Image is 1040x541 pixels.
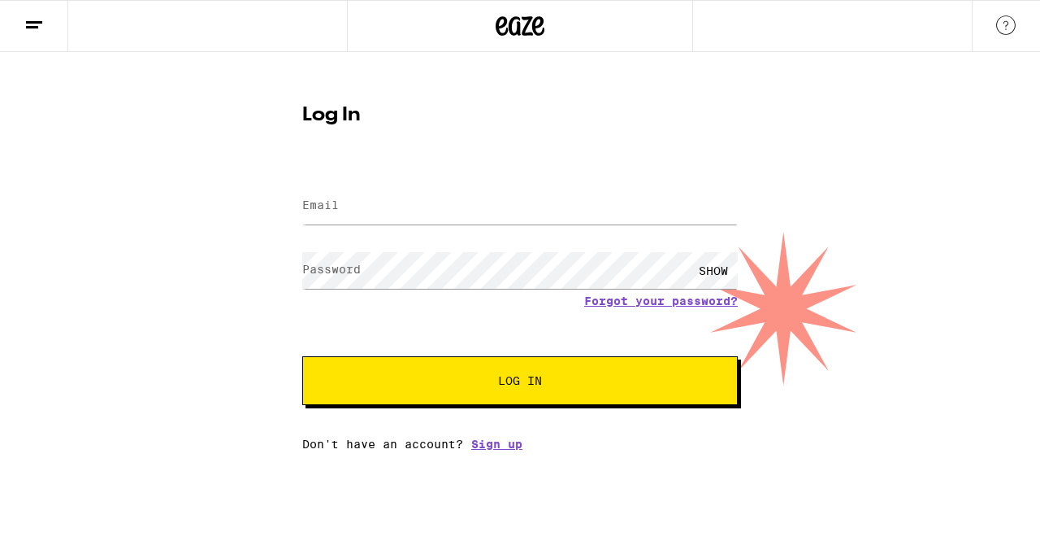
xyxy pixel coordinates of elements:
[302,199,339,212] label: Email
[302,263,361,276] label: Password
[471,438,522,451] a: Sign up
[302,356,738,405] button: Log In
[302,106,738,125] h1: Log In
[498,375,542,386] span: Log In
[584,294,738,308] a: Forgot your password?
[302,438,738,451] div: Don't have an account?
[689,252,738,289] div: SHOW
[302,188,738,225] input: Email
